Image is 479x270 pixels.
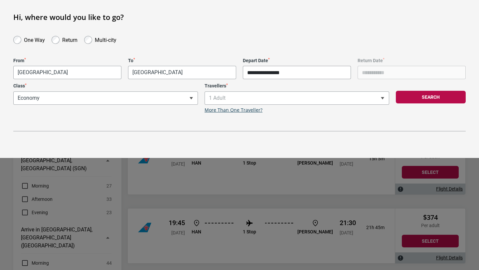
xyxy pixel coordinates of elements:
[62,35,78,43] label: Return
[13,66,121,79] span: Ho Chi Minh City, Vietnam
[243,58,351,64] label: Depart Date
[205,92,389,104] span: 1 Adult
[13,83,198,89] label: Class
[396,91,466,103] button: Search
[205,107,262,113] a: More Than One Traveller?
[14,92,198,104] span: Economy
[128,58,236,64] label: To
[14,66,121,79] span: Ho Chi Minh City, Vietnam
[13,58,121,64] label: From
[13,13,466,21] h1: Hi, where would you like to go?
[13,91,198,105] span: Economy
[95,35,116,43] label: Multi-city
[205,83,389,89] label: Travellers
[205,91,389,105] span: 1 Adult
[128,66,236,79] span: Melbourne Airport
[24,35,45,43] label: One Way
